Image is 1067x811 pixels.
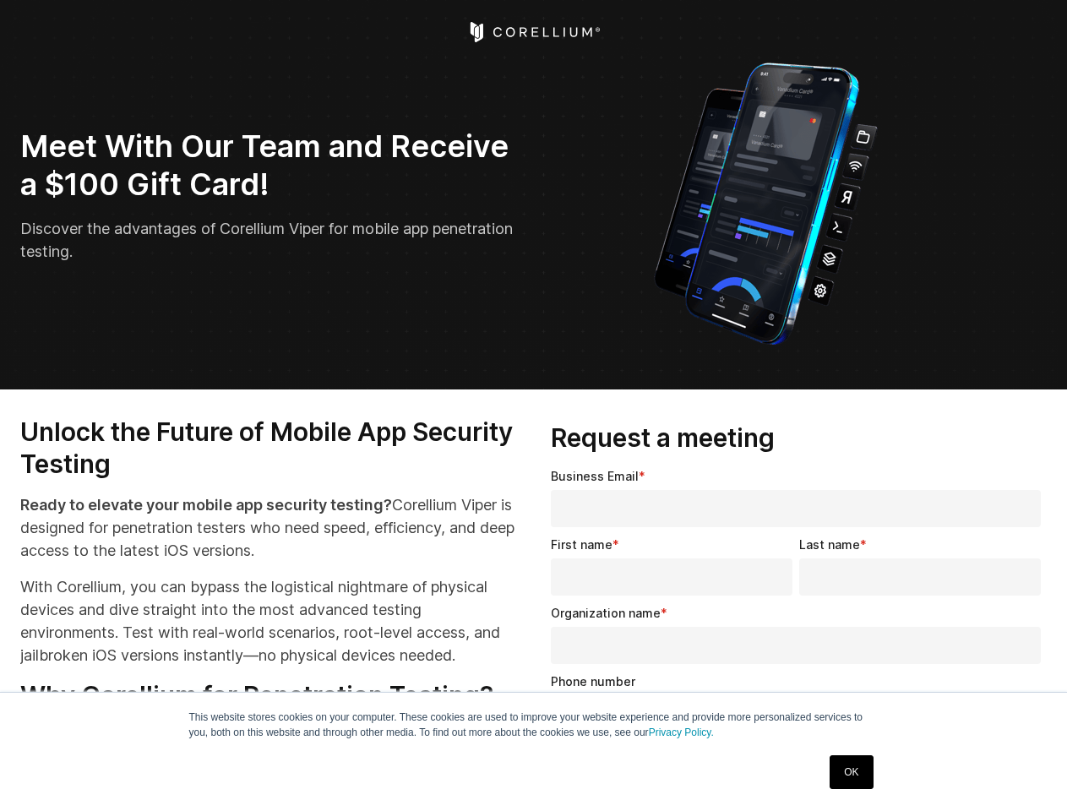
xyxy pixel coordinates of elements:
[639,54,893,349] img: Corellium_VIPER_Hero_1_1x
[466,22,601,42] a: Corellium Home
[20,220,513,260] span: Discover the advantages of Corellium Viper for mobile app penetration testing.
[551,422,1048,454] h3: Request a meeting
[551,537,612,552] span: First name
[551,674,635,689] span: Phone number
[20,496,392,514] strong: Ready to elevate your mobile app security testing?
[551,469,639,483] span: Business Email
[20,128,522,204] h2: Meet With Our Team and Receive a $100 Gift Card!
[189,710,879,740] p: This website stores cookies on your computer. These cookies are used to improve your website expe...
[799,537,860,552] span: Last name
[830,755,873,789] a: OK
[20,493,517,562] p: Corellium Viper is designed for penetration testers who need speed, efficiency, and deep access t...
[20,680,517,712] h3: Why Corellium for Penetration Testing?
[20,416,517,480] h3: Unlock the Future of Mobile App Security Testing
[551,606,661,620] span: Organization name
[20,575,517,667] p: With Corellium, you can bypass the logistical nightmare of physical devices and dive straight int...
[649,727,714,738] a: Privacy Policy.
